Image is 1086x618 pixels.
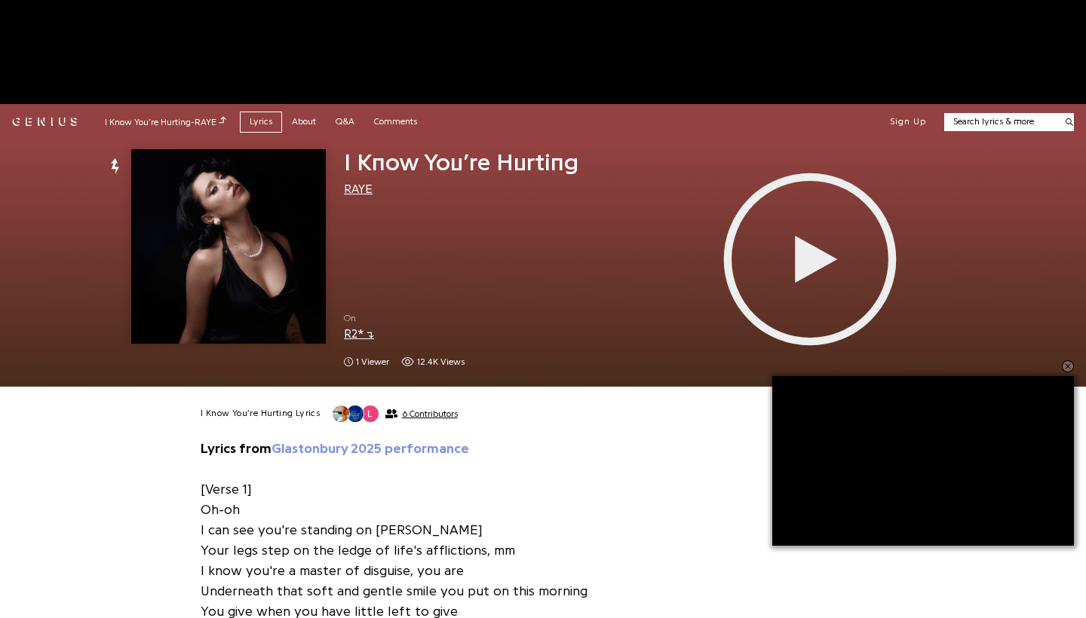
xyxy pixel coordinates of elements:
[326,112,364,132] a: Q&A
[890,116,926,128] button: Sign Up
[344,151,578,175] span: I Know You’re Hurting
[344,356,389,369] span: 1 viewer
[344,312,635,325] span: On
[944,115,1057,128] input: Search lyrics & more
[364,112,427,132] a: Comments
[356,356,389,369] span: 1 viewer
[201,408,320,420] h2: I Know You’re Hurting Lyrics
[201,442,469,455] b: Lyrics from
[240,112,282,132] a: Lyrics
[105,115,226,129] div: I Know You’re Hurting - RAYE
[401,356,465,369] span: 12,433 views
[268,18,818,86] iframe: Advertisement
[332,405,457,423] button: 6 Contributors
[282,112,326,132] a: About
[131,149,326,344] img: Cover art for I Know You’re Hurting by RAYE
[659,149,961,369] iframe: primisNativeSkinFrame_SekindoSPlayer68a08e761fe47
[344,183,373,195] a: RAYE
[271,442,469,455] a: Glastonbury 2025 performance
[402,408,458,419] span: 6 Contributors
[417,356,465,369] span: 12.4K views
